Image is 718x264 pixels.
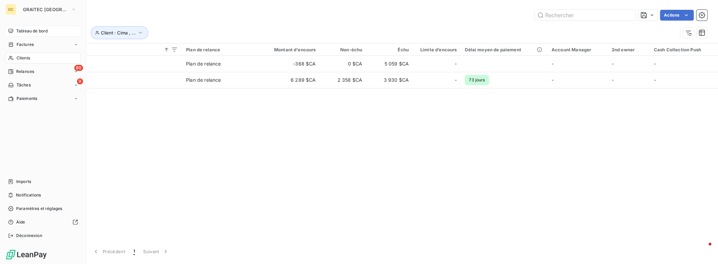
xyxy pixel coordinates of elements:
span: - [455,60,457,67]
div: Délai moyen de paiement [465,47,543,52]
button: Client : Cima , ... [91,26,148,39]
button: Précédent [88,244,129,259]
div: Cash Collection Push [654,47,714,52]
div: GC [5,4,16,15]
iframe: Intercom live chat [695,241,711,257]
button: Suivant [139,244,173,259]
div: Plan de relance [186,77,221,83]
span: 73 jours [465,75,489,85]
span: 80 [74,65,83,71]
span: 9 [77,78,83,84]
div: Montant d'encours [262,47,316,52]
td: 3 930 $CA [366,72,413,88]
span: - [552,77,554,83]
span: C4327 [47,80,178,87]
span: - [455,77,457,83]
span: GRAITEC [GEOGRAPHIC_DATA] [23,7,68,12]
span: - [654,61,656,67]
button: 1 [129,244,139,259]
span: Tableau de bord [16,28,48,34]
span: Paiements [17,96,37,102]
td: 6 289 $CA [258,72,320,88]
span: Aide [16,219,25,225]
div: Échu [370,47,409,52]
span: C06-00002214 [47,64,178,71]
div: Account Manager [552,47,604,52]
div: 2nd owner [612,47,646,52]
img: Logo LeanPay [5,249,47,260]
td: 5 059 $CA [366,56,413,72]
div: Plan de relance [186,47,254,52]
span: - [612,61,614,67]
span: Notifications [16,192,41,198]
span: Déconnexion [16,233,42,239]
span: Imports [16,179,31,185]
span: Paramètres et réglages [16,206,62,212]
span: - [612,77,614,83]
span: - [552,61,554,67]
td: 0 $CA [320,56,366,72]
span: Client : Cima , ... [101,30,136,35]
span: - [654,77,656,83]
input: Rechercher [534,10,636,21]
span: Clients [17,55,30,61]
div: Plan de relance [186,60,221,67]
td: -368 $CA [258,56,320,72]
td: 2 358 $CA [320,72,366,88]
span: Factures [17,42,34,48]
span: Tâches [17,82,31,88]
a: Aide [5,217,81,228]
button: Actions [660,10,694,21]
span: 1 [133,248,135,255]
div: Limite d’encours [417,47,457,52]
div: Non-échu [324,47,362,52]
span: Relances [16,69,34,75]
